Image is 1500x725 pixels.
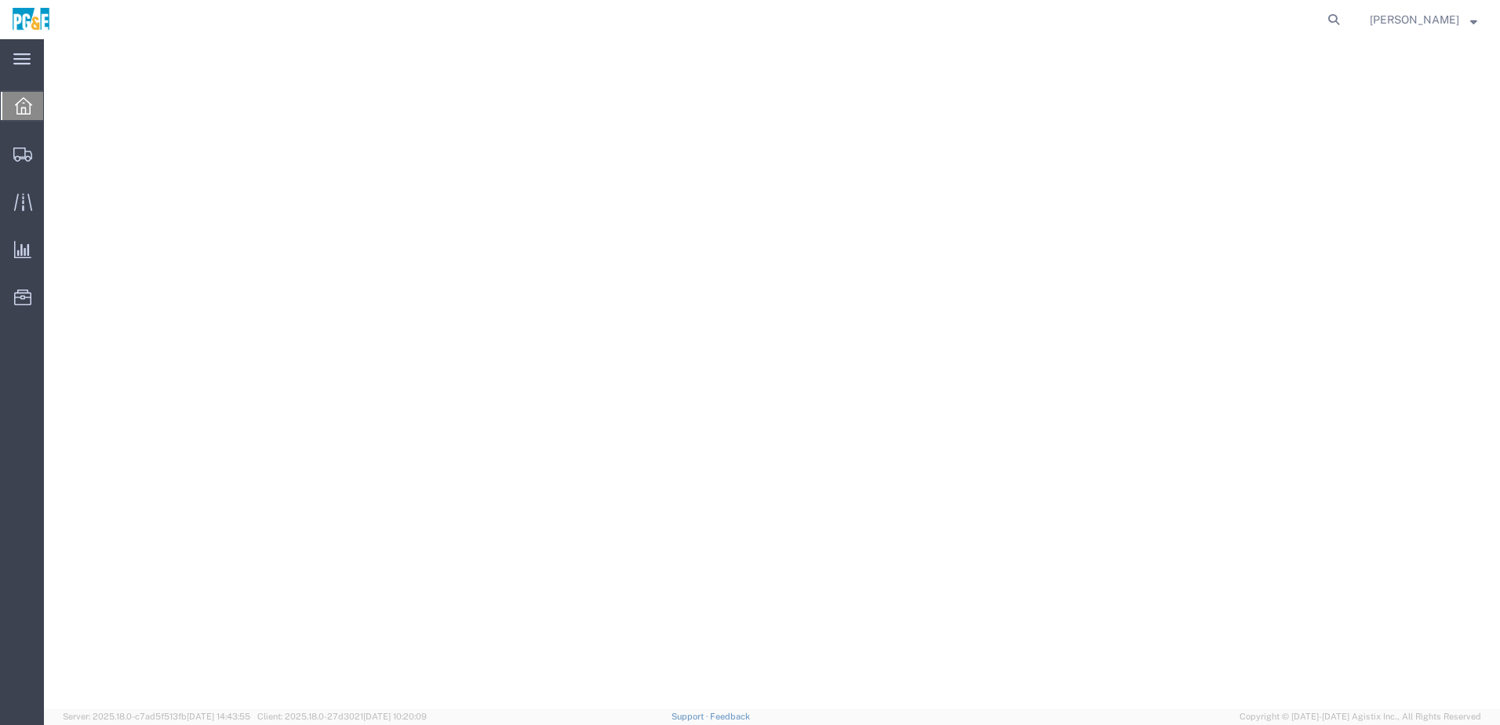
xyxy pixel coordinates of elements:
[44,39,1500,709] iframe: FS Legacy Container
[672,712,711,721] a: Support
[63,712,250,721] span: Server: 2025.18.0-c7ad5f513fb
[1369,10,1478,29] button: [PERSON_NAME]
[363,712,427,721] span: [DATE] 10:20:09
[11,8,51,31] img: logo
[257,712,427,721] span: Client: 2025.18.0-27d3021
[710,712,750,721] a: Feedback
[187,712,250,721] span: [DATE] 14:43:55
[1370,11,1459,28] span: Evelyn Angel
[1240,710,1481,723] span: Copyright © [DATE]-[DATE] Agistix Inc., All Rights Reserved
